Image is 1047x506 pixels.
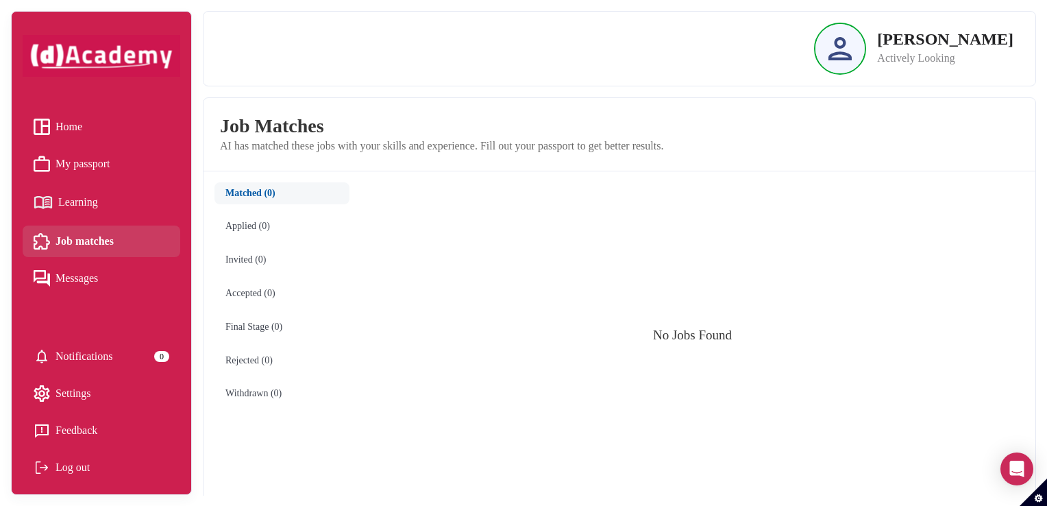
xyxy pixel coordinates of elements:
a: Messages iconMessages [34,268,169,289]
span: My passport [56,154,110,174]
span: Job matches [56,231,114,252]
div: Open Intercom Messenger [1000,453,1033,485]
a: Learning iconLearning [34,191,169,215]
div: 0 [154,351,169,362]
img: Log out [34,459,50,476]
span: Settings [56,383,91,404]
img: Job matches icon [34,233,50,250]
a: Job matches iconJob matches [34,231,169,252]
button: Invited (0) [214,249,349,272]
img: Learning icon [34,191,53,215]
a: Home iconHome [34,117,169,137]
div: Log out [34,457,169,478]
a: My passport iconMy passport [34,154,169,174]
img: feedback [34,422,50,439]
h5: No Jobs Found [653,328,732,344]
p: AI has matched these jobs with your skills and experience. Fill out your passport to get better r... [220,138,1019,154]
span: Learning [58,192,98,213]
img: My passport icon [34,156,50,172]
p: [PERSON_NAME] [877,31,1013,47]
img: Messages icon [34,270,50,287]
img: Profile [828,37,852,60]
button: Rejected (0) [214,350,349,372]
img: dAcademy [23,35,180,77]
h3: Job Matches [220,115,1019,138]
img: setting [34,348,50,365]
p: Actively Looking [877,50,1013,67]
span: Home [56,117,82,137]
span: Messages [56,268,98,289]
button: Matched (0) [214,182,349,205]
a: Feedback [34,420,169,441]
button: Applied (0) [214,215,349,238]
span: Notifications [56,346,113,367]
img: setting [34,385,50,402]
button: Set cookie preferences [1020,479,1047,506]
img: Home icon [34,119,50,135]
button: Accepted (0) [214,282,349,305]
button: Final Stage (0) [214,316,349,339]
button: Withdrawn (0) [214,383,349,405]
